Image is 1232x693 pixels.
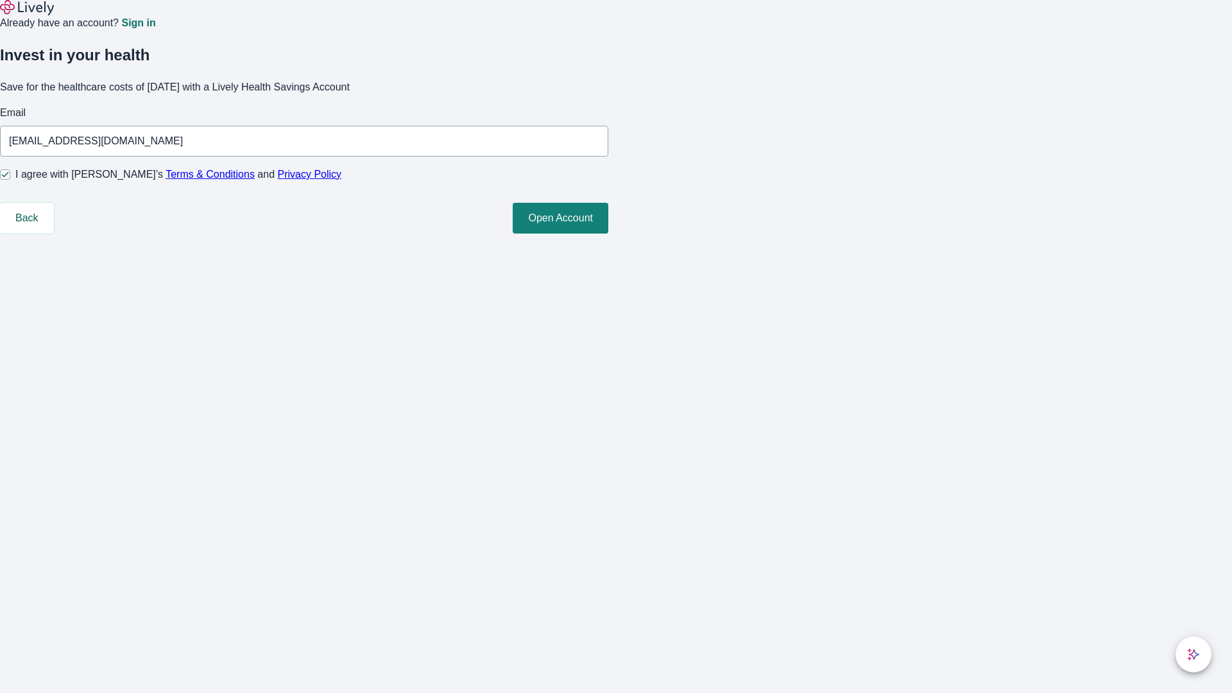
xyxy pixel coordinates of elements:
a: Sign in [121,18,155,28]
button: chat [1176,637,1211,672]
span: I agree with [PERSON_NAME]’s and [15,167,341,182]
a: Privacy Policy [278,169,342,180]
button: Open Account [513,203,608,234]
a: Terms & Conditions [166,169,255,180]
svg: Lively AI Assistant [1187,648,1200,661]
